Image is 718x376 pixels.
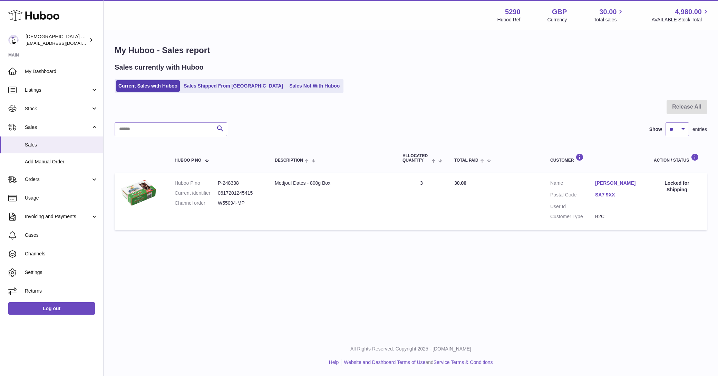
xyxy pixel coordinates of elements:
dd: P-248338 [218,180,261,186]
span: Usage [25,195,98,201]
img: 52901644521444.png [122,180,156,205]
a: Website and Dashboard Terms of Use [344,359,425,365]
label: Show [649,126,662,133]
div: Action / Status [654,153,700,163]
span: [EMAIL_ADDRESS][DOMAIN_NAME] [26,40,101,46]
dt: Customer Type [550,213,595,220]
td: 3 [396,173,447,230]
dt: Huboo P no [175,180,218,186]
span: 30.00 [599,7,617,17]
p: All Rights Reserved. Copyright 2025 - [DOMAIN_NAME] [109,346,712,352]
span: Channels [25,251,98,257]
div: Currency [547,17,567,23]
span: 30.00 [454,180,466,186]
span: Stock [25,105,91,112]
span: Listings [25,87,91,93]
span: My Dashboard [25,68,98,75]
span: entries [692,126,707,133]
span: Sales [25,142,98,148]
a: Current Sales with Huboo [116,80,180,92]
h2: Sales currently with Huboo [115,63,204,72]
a: Service Terms & Conditions [434,359,493,365]
span: Returns [25,288,98,294]
span: Cases [25,232,98,238]
span: Orders [25,176,91,183]
span: ALLOCATED Quantity [402,154,430,163]
span: Add Manual Order [25,159,98,165]
div: Huboo Ref [497,17,521,23]
dt: Current identifier [175,190,218,196]
span: 4,980.00 [675,7,702,17]
strong: 5290 [505,7,521,17]
div: Locked for Shipping [654,180,700,193]
div: Medjoul Dates - 800g Box [275,180,389,186]
span: Total paid [454,158,478,163]
a: Help [329,359,339,365]
a: [PERSON_NAME] [595,180,640,186]
h1: My Huboo - Sales report [115,45,707,56]
span: Sales [25,124,91,131]
li: and [341,359,493,366]
a: Sales Not With Huboo [287,80,342,92]
a: 30.00 Total sales [594,7,624,23]
strong: GBP [552,7,567,17]
span: Total sales [594,17,624,23]
a: SA7 9XX [595,192,640,198]
dd: 0617201245415 [218,190,261,196]
span: Settings [25,269,98,276]
a: Log out [8,302,95,315]
span: Huboo P no [175,158,201,163]
span: Invoicing and Payments [25,213,91,220]
dt: Name [550,180,595,188]
div: Customer [550,153,640,163]
a: 4,980.00 AVAILABLE Stock Total [651,7,710,23]
dd: W55094-MP [218,200,261,206]
div: [DEMOGRAPHIC_DATA] Charity [26,33,88,47]
a: Sales Shipped From [GEOGRAPHIC_DATA] [181,80,285,92]
dt: Postal Code [550,192,595,200]
dt: User Id [550,203,595,210]
span: AVAILABLE Stock Total [651,17,710,23]
span: Description [275,158,303,163]
dt: Channel order [175,200,218,206]
img: info@muslimcharity.org.uk [8,35,19,45]
dd: B2C [595,213,640,220]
